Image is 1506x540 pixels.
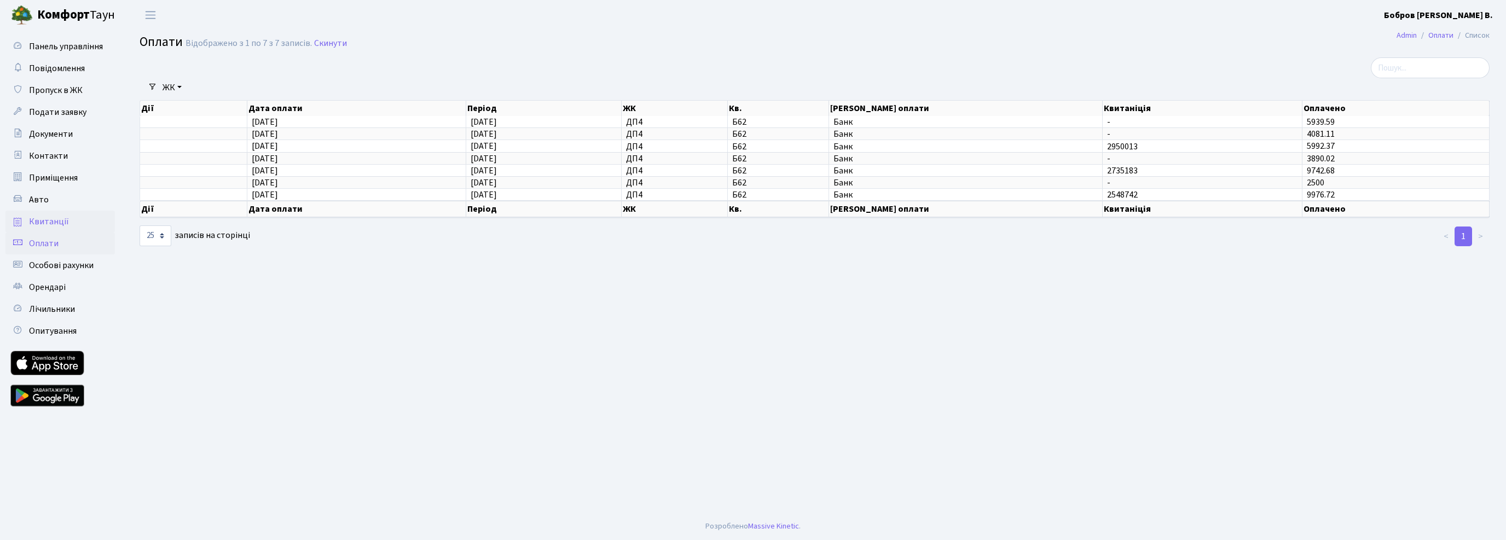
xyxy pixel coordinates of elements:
span: Подати заявку [29,106,86,118]
span: 5992.37 [1307,141,1335,153]
th: Дії [140,101,247,116]
a: Оплати [5,233,115,254]
span: Банк [833,178,1098,187]
span: ДП4 [626,154,723,163]
span: Документи [29,128,73,140]
span: Пропуск в ЖК [29,84,83,96]
th: Оплачено [1302,201,1490,217]
span: ДП4 [626,190,723,199]
span: ДП4 [626,118,723,126]
th: Оплачено [1302,101,1490,116]
span: Контакти [29,150,68,162]
span: Орендарі [29,281,66,293]
span: 3890.02 [1307,153,1335,165]
span: [DATE] [471,189,497,201]
b: Комфорт [37,6,90,24]
span: Б62 [732,130,824,138]
a: Авто [5,189,115,211]
span: Квитанції [29,216,69,228]
span: 9976.72 [1307,189,1335,201]
span: [DATE] [252,165,278,177]
span: ДП4 [626,178,723,187]
img: logo.png [11,4,33,26]
span: Банк [833,190,1098,199]
span: Банк [833,166,1098,175]
span: Оплати [29,237,59,249]
span: Банк [833,142,1098,151]
input: Пошук... [1371,57,1490,78]
span: Б62 [732,118,824,126]
span: Б62 [732,190,824,199]
span: Приміщення [29,172,78,184]
a: Особові рахунки [5,254,115,276]
span: [DATE] [471,153,497,165]
span: Опитування [29,325,77,337]
span: [DATE] [252,153,278,165]
a: Admin [1397,30,1417,41]
b: Бобров [PERSON_NAME] В. [1384,9,1493,21]
span: 4081.11 [1307,128,1335,140]
th: ЖК [622,101,728,116]
th: Дата оплати [247,201,466,217]
span: [DATE] [252,116,278,128]
span: 5939.59 [1307,116,1335,128]
span: 9742.68 [1307,165,1335,177]
span: Авто [29,194,49,206]
a: Бобров [PERSON_NAME] В. [1384,9,1493,22]
th: [PERSON_NAME] оплати [829,101,1103,116]
a: Пропуск в ЖК [5,79,115,101]
th: [PERSON_NAME] оплати [829,201,1103,217]
span: Особові рахунки [29,259,94,271]
th: ЖК [622,201,728,217]
span: Банк [833,154,1098,163]
th: Кв. [728,201,829,217]
span: Б62 [732,154,824,163]
span: [DATE] [471,141,497,153]
a: Панель управління [5,36,115,57]
a: Документи [5,123,115,145]
a: Контакти [5,145,115,167]
span: Банк [833,130,1098,138]
th: Дії [140,201,247,217]
span: [DATE] [252,189,278,201]
span: ДП4 [626,166,723,175]
th: Квитаніція [1103,201,1302,217]
nav: breadcrumb [1380,24,1506,47]
span: - [1107,154,1298,163]
span: 2548742 [1107,190,1298,199]
span: 2950013 [1107,142,1298,151]
th: Кв. [728,101,829,116]
th: Період [466,201,622,217]
span: 2735183 [1107,166,1298,175]
select: записів на сторінці [140,225,171,246]
span: [DATE] [471,128,497,140]
button: Переключити навігацію [137,6,164,24]
span: Лічильники [29,303,75,315]
span: Б62 [732,142,824,151]
a: Опитування [5,320,115,342]
a: Скинути [314,38,347,49]
span: Б62 [732,178,824,187]
span: [DATE] [252,141,278,153]
a: Квитанції [5,211,115,233]
a: Massive Kinetic [748,520,799,532]
span: [DATE] [471,116,497,128]
span: - [1107,178,1298,187]
span: Оплати [140,32,183,51]
span: Повідомлення [29,62,85,74]
a: ЖК [158,78,186,97]
span: [DATE] [471,165,497,177]
span: - [1107,118,1298,126]
span: Б62 [732,166,824,175]
a: Повідомлення [5,57,115,79]
span: Банк [833,118,1098,126]
a: Оплати [1428,30,1453,41]
a: Подати заявку [5,101,115,123]
a: 1 [1455,227,1472,246]
span: - [1107,130,1298,138]
span: [DATE] [471,177,497,189]
label: записів на сторінці [140,225,250,246]
a: Лічильники [5,298,115,320]
th: Період [466,101,622,116]
span: ДП4 [626,142,723,151]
